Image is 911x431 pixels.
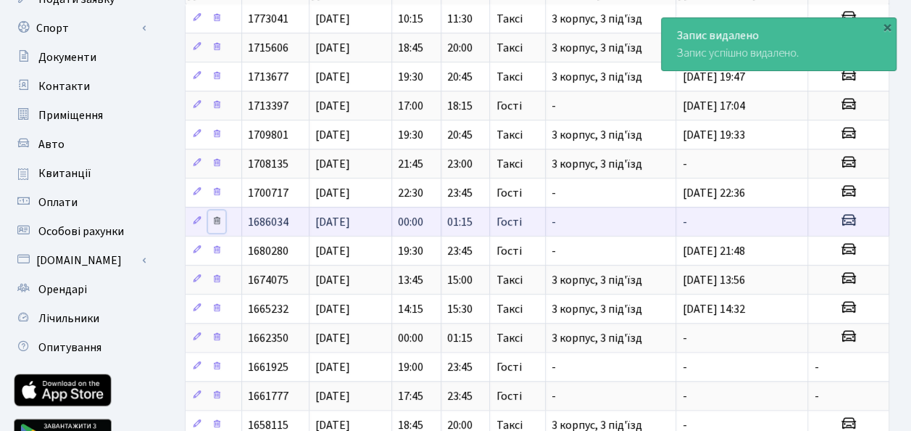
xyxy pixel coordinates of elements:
span: - [814,359,818,375]
span: 14:15 [398,301,423,317]
span: Орендарі [38,282,87,297]
span: 19:00 [398,359,423,375]
span: Оплати [38,194,78,210]
span: 23:45 [447,359,473,375]
span: 15:00 [447,272,473,288]
span: Контакти [38,78,90,94]
a: [DOMAIN_NAME] [7,246,152,275]
span: 23:45 [447,243,473,259]
span: 1713397 [248,98,288,114]
span: 1773041 [248,11,288,27]
span: [DATE] 13:56 [682,272,744,288]
span: [DATE] 17:04 [682,98,744,114]
span: - [552,388,556,404]
a: Особові рахунки [7,217,152,246]
span: [DATE] [315,127,350,143]
span: 20:45 [447,69,473,85]
a: Опитування [7,333,152,362]
span: 17:00 [398,98,423,114]
span: Гості [496,187,521,199]
span: Гості [496,361,521,373]
span: 1700717 [248,185,288,201]
span: 3 корпус, 3 під'їзд [552,69,642,85]
span: - [552,243,556,259]
span: - [682,359,686,375]
span: [DATE] 19:47 [682,69,744,85]
span: 00:00 [398,330,423,346]
span: - [682,11,686,27]
span: Таксі [496,158,522,170]
span: 00:00 [398,214,423,230]
span: 13:45 [398,272,423,288]
span: 18:15 [447,98,473,114]
span: Лічильники [38,311,99,327]
span: 3 корпус, 3 під'їзд [552,330,642,346]
span: Авто [38,136,65,152]
span: 20:00 [447,40,473,56]
span: [DATE] [315,359,350,375]
span: 1680280 [248,243,288,259]
span: 22:30 [398,185,423,201]
span: 1661777 [248,388,288,404]
span: Особові рахунки [38,223,124,239]
span: Таксі [496,419,522,431]
a: Оплати [7,188,152,217]
span: Таксі [496,71,522,83]
a: Квитанції [7,159,152,188]
span: - [682,330,686,346]
span: Гості [496,100,521,112]
div: Запис успішно видалено. [662,18,896,70]
span: Опитування [38,340,101,356]
a: Орендарі [7,275,152,304]
span: 23:45 [447,388,473,404]
span: [DATE] 22:36 [682,185,744,201]
a: Авто [7,130,152,159]
span: 23:45 [447,185,473,201]
span: 18:45 [398,40,423,56]
span: Гості [496,245,521,257]
span: 3 корпус, 3 під'їзд [552,40,642,56]
span: Таксі [496,303,522,315]
span: Таксі [496,274,522,286]
span: 1661925 [248,359,288,375]
span: Гості [496,390,521,402]
span: - [682,214,686,230]
span: 19:30 [398,69,423,85]
span: [DATE] [315,11,350,27]
span: 19:30 [398,243,423,259]
span: 15:30 [447,301,473,317]
span: 3 корпус, 3 під'їзд [552,272,642,288]
a: Приміщення [7,101,152,130]
span: 1662350 [248,330,288,346]
span: [DATE] 21:48 [682,243,744,259]
span: [DATE] [315,40,350,56]
span: [DATE] [315,301,350,317]
span: Таксі [496,13,522,25]
span: 3 корпус, 3 під'їзд [552,301,642,317]
span: [DATE] [315,156,350,172]
span: [DATE] [315,185,350,201]
span: 1713677 [248,69,288,85]
span: 1665232 [248,301,288,317]
span: - [814,388,818,404]
span: [DATE] [315,214,350,230]
span: - [552,214,556,230]
span: 1709801 [248,127,288,143]
span: [DATE] [315,69,350,85]
span: Гості [496,216,521,228]
span: Таксі [496,42,522,54]
span: 11:30 [447,11,473,27]
strong: Запис видалено [676,28,759,44]
span: [DATE] [315,243,350,259]
span: 19:30 [398,127,423,143]
span: - [552,185,556,201]
span: 23:00 [447,156,473,172]
span: - [552,98,556,114]
span: Таксі [496,129,522,141]
span: [DATE] [315,98,350,114]
span: [DATE] [315,388,350,404]
span: 1715606 [248,40,288,56]
a: Спорт [7,14,152,43]
span: [DATE] 19:33 [682,127,744,143]
span: 21:45 [398,156,423,172]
